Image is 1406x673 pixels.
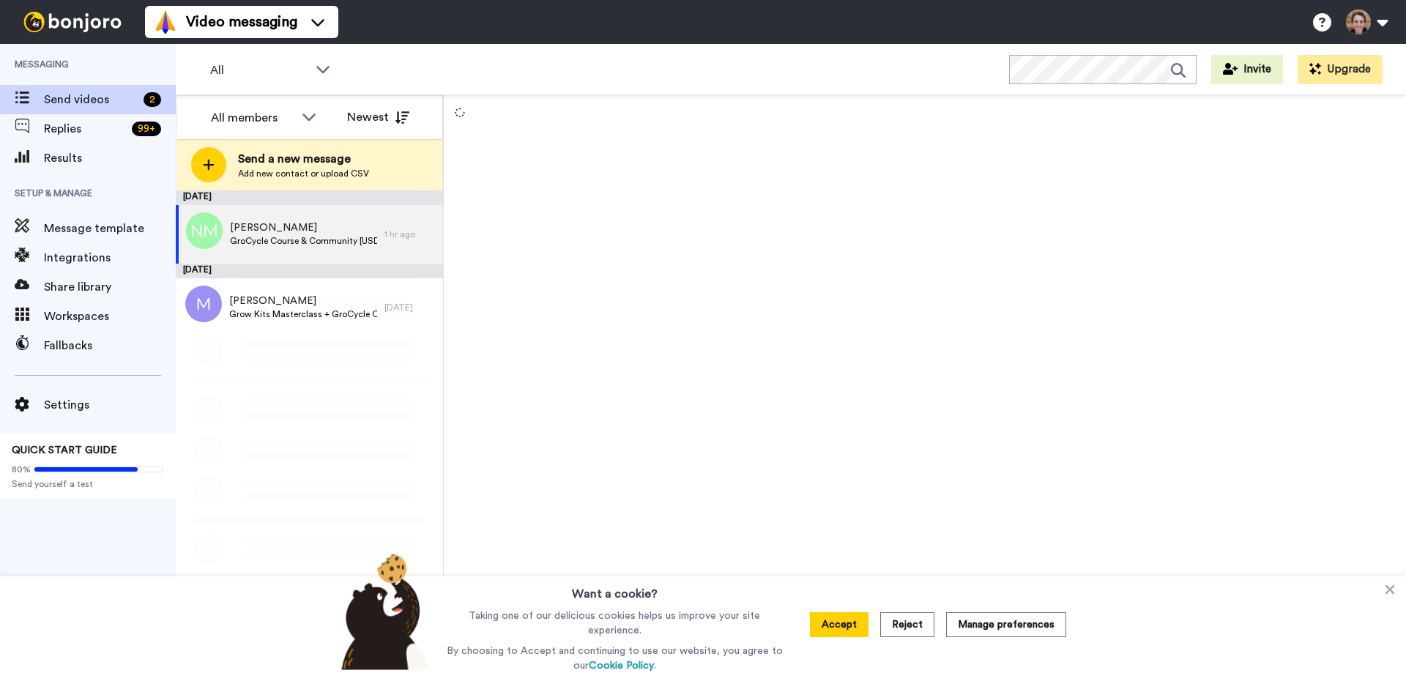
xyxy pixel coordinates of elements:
button: Reject [880,612,934,637]
span: [PERSON_NAME] [230,220,377,235]
span: All [210,62,308,79]
img: m.png [185,286,222,322]
img: nm.png [186,212,223,249]
span: Grow Kits Masterclass + GroCycle Course & Community [EURO - Offer] [229,308,377,320]
a: Cookie Policy [589,661,654,671]
img: bj-logo-header-white.svg [18,12,127,32]
div: All members [211,109,294,127]
span: Integrations [44,249,176,267]
h3: Want a cookie? [572,576,658,603]
span: [PERSON_NAME] [229,294,377,308]
span: Send videos [44,91,138,108]
span: Send yourself a test [12,478,164,490]
span: Message template [44,220,176,237]
span: Send a new message [238,150,369,168]
button: Manage preferences [946,612,1066,637]
span: GroCycle Course & Community [USD - Offer] [230,235,377,247]
div: 1 hr ago [384,228,436,240]
div: [DATE] [384,302,436,313]
span: Workspaces [44,308,176,325]
span: Settings [44,396,176,414]
button: Invite [1211,55,1283,84]
span: Video messaging [186,12,297,32]
div: [DATE] [176,264,443,278]
p: By choosing to Accept and continuing to use our website, you agree to our . [443,644,786,673]
img: bear-with-cookie.png [328,553,436,670]
div: 99 + [132,122,161,136]
p: Taking one of our delicious cookies helps us improve your site experience. [443,609,786,638]
span: Add new contact or upload CSV [238,168,369,179]
div: 2 [144,92,161,107]
span: Fallbacks [44,337,176,354]
button: Upgrade [1298,55,1383,84]
span: Replies [44,120,126,138]
span: QUICK START GUIDE [12,445,117,456]
span: Share library [44,278,176,296]
img: vm-color.svg [154,10,177,34]
span: Results [44,149,176,167]
button: Newest [336,103,420,132]
span: 80% [12,464,31,475]
div: [DATE] [176,190,443,205]
button: Accept [810,612,868,637]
